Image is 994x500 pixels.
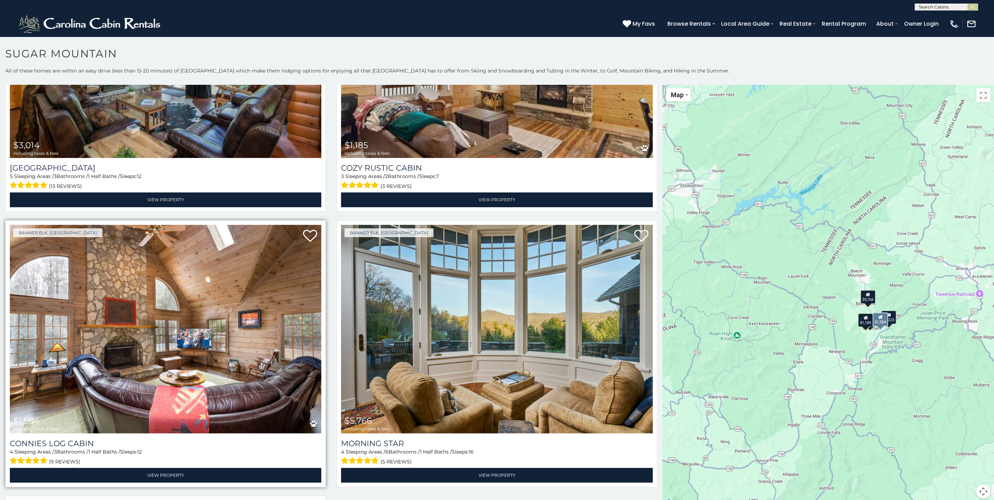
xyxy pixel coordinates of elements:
[976,88,990,102] button: Toggle fullscreen view
[137,449,142,455] span: 12
[949,19,959,29] img: phone-regular-white.png
[976,485,990,499] button: Map camera controls
[873,18,897,30] a: About
[967,19,976,29] img: mail-regular-white.png
[341,448,653,466] div: Sleeping Areas / Bathrooms / Sleeps:
[13,426,58,431] span: including taxes & fees
[10,192,321,207] a: View Property
[436,173,439,179] span: 7
[345,426,390,431] span: including taxes & fees
[10,468,321,482] a: View Property
[873,312,888,327] div: $1,584
[341,225,653,434] img: Morning Star
[341,468,653,482] a: View Property
[54,173,57,179] span: 3
[341,225,653,434] a: Morning Star $5,766 including taxes & fees
[671,91,684,99] span: Map
[420,449,452,455] span: 1 Half Baths /
[345,228,434,237] a: Banner Elk, [GEOGRAPHIC_DATA]
[10,225,321,434] img: Connies Log Cabin
[49,182,82,191] span: (13 reviews)
[469,449,474,455] span: 16
[18,13,163,34] img: White-1-2.png
[341,192,653,207] a: View Property
[137,173,141,179] span: 12
[10,163,321,173] a: [GEOGRAPHIC_DATA]
[49,457,81,466] span: (9 reviews)
[858,314,873,327] div: $1,185
[10,225,321,434] a: Connies Log Cabin $1,584 including taxes & fees
[341,173,344,179] span: 3
[341,163,653,173] a: Cozy Rustic Cabin
[623,19,657,29] a: My Favs
[345,151,390,156] span: including taxes & fees
[718,18,773,30] a: Local Area Guide
[54,449,57,455] span: 3
[13,151,58,156] span: including taxes & fees
[635,229,649,244] a: Add to favorites
[10,448,321,466] div: Sleeping Areas / Bathrooms / Sleeps:
[10,173,321,191] div: Sleeping Areas / Bathrooms / Sleeps:
[13,228,102,237] a: Banner Elk, [GEOGRAPHIC_DATA]
[664,18,714,30] a: Browse Rentals
[13,140,40,150] span: $3,014
[345,140,368,150] span: $1,185
[380,182,412,191] span: (3 reviews)
[860,290,875,304] div: $5,766
[341,439,653,448] a: Morning Star
[633,19,655,28] span: My Favs
[818,18,870,30] a: Rental Program
[10,449,13,455] span: 4
[10,173,13,179] span: 5
[10,439,321,448] a: Connies Log Cabin
[88,449,120,455] span: 1 Half Baths /
[345,416,372,426] span: $5,766
[666,88,691,101] button: Change map style
[341,173,653,191] div: Sleeping Areas / Bathrooms / Sleeps:
[303,229,317,244] a: Add to favorites
[380,457,412,466] span: (5 reviews)
[10,163,321,173] h3: Grouse Moor Lodge
[385,449,389,455] span: 6
[341,449,344,455] span: 4
[881,311,896,324] div: $1,223
[88,173,120,179] span: 1 Half Baths /
[13,416,39,426] span: $1,584
[385,173,388,179] span: 2
[776,18,815,30] a: Real Estate
[900,18,942,30] a: Owner Login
